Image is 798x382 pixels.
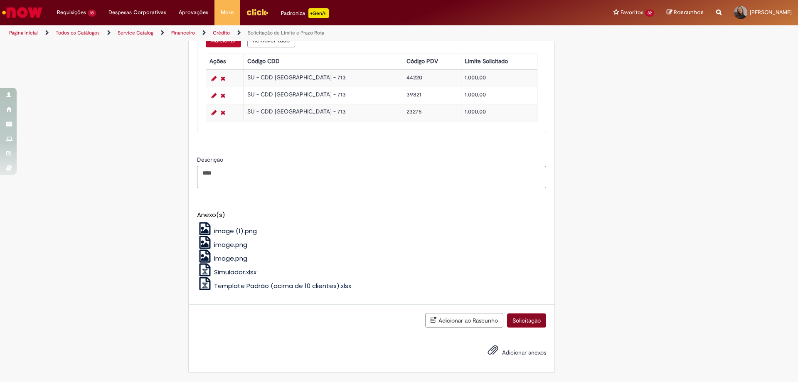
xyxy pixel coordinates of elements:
span: [PERSON_NAME] [750,9,792,16]
td: SU - CDD [GEOGRAPHIC_DATA] - 713 [244,87,403,104]
a: Todos os Catálogos [56,30,100,36]
span: More [221,8,234,17]
a: image.png [197,254,248,263]
span: Despesas Corporativas [108,8,166,17]
h5: Anexo(s) [197,212,546,219]
a: Simulador.xlsx [197,268,257,276]
textarea: Descrição [197,166,546,188]
span: image.png [214,240,247,249]
span: Simulador.xlsx [214,268,256,276]
th: Ações [206,54,244,69]
a: image (1).png [197,227,257,235]
td: 1.000,00 [461,104,537,121]
p: +GenAi [308,8,329,18]
span: Descrição [197,156,225,163]
span: 32 [645,10,654,17]
th: Código PDV [403,54,461,69]
img: ServiceNow [1,4,44,21]
span: Rascunhos [674,8,704,16]
a: Template Padrão (acima de 10 clientes).xlsx [197,281,352,290]
a: Rascunhos [667,9,704,17]
th: Limite Solicitado [461,54,537,69]
a: Editar Linha 2 [209,91,219,101]
a: Financeiro [171,30,195,36]
th: Código CDD [244,54,403,69]
span: 13 [88,10,96,17]
a: Remover linha 1 [219,74,227,84]
span: image.png [214,254,247,263]
span: image (1).png [214,227,257,235]
button: Solicitação [507,313,546,328]
td: 44220 [403,70,461,87]
ul: Trilhas de página [6,25,526,41]
a: Editar Linha 3 [209,108,219,118]
td: 1.000,00 [461,70,537,87]
button: Adicionar anexos [485,343,500,362]
span: Aprovações [179,8,208,17]
span: Favoritos [621,8,643,17]
td: 1.000,00 [461,87,537,104]
span: Adicionar anexos [502,349,546,357]
a: image.png [197,240,248,249]
a: Editar Linha 1 [209,74,219,84]
a: Remover linha 2 [219,91,227,101]
button: Add a row for Crédito [206,33,241,47]
td: 39821 [403,87,461,104]
a: Remover linha 3 [219,108,227,118]
a: Service Catalog [118,30,153,36]
button: Remove all rows for Crédito [247,33,295,47]
td: 23275 [403,104,461,121]
span: Template Padrão (acima de 10 clientes).xlsx [214,281,351,290]
a: Solicitação de Limite e Prazo Rota [248,30,324,36]
div: Padroniza [281,8,329,18]
a: Crédito [213,30,230,36]
a: Página inicial [9,30,38,36]
td: SU - CDD [GEOGRAPHIC_DATA] - 713 [244,70,403,87]
img: click_logo_yellow_360x200.png [246,6,268,18]
td: SU - CDD [GEOGRAPHIC_DATA] - 713 [244,104,403,121]
span: Requisições [57,8,86,17]
button: Adicionar ao Rascunho [425,313,503,328]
